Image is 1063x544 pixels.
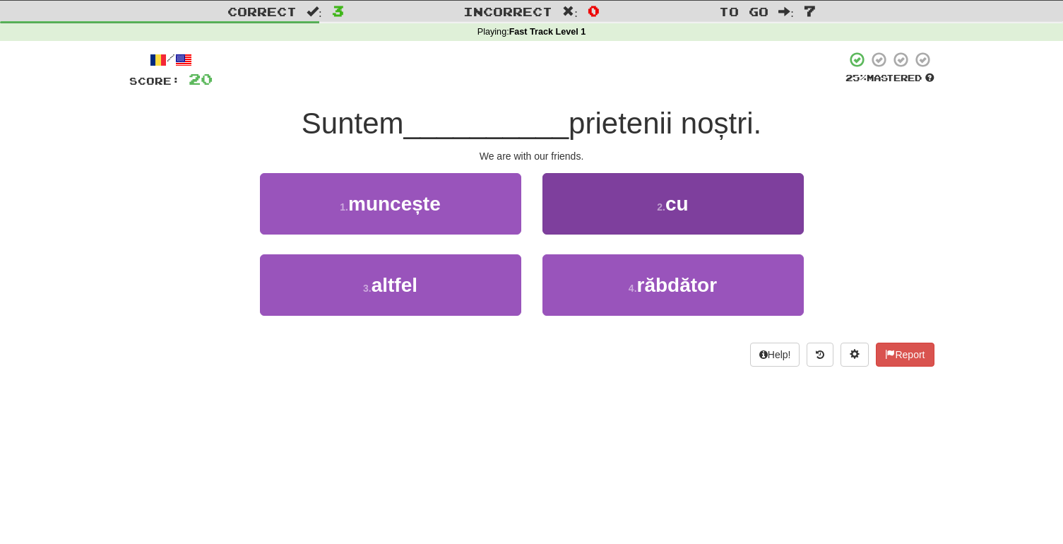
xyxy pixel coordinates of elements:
span: muncește [348,193,441,215]
span: : [307,6,322,18]
span: : [562,6,578,18]
span: To go [719,4,768,18]
button: Round history (alt+y) [807,343,833,367]
small: 4 . [629,283,637,294]
span: Suntem [302,107,404,140]
small: 2 . [657,201,665,213]
span: 25 % [845,72,867,83]
div: / [129,51,213,69]
button: 1.muncește [260,173,521,235]
span: Correct [227,4,297,18]
span: 7 [804,2,816,19]
small: 3 . [363,283,372,294]
button: Report [876,343,934,367]
span: : [778,6,794,18]
span: __________ [404,107,569,140]
span: 20 [189,70,213,88]
button: Help! [750,343,800,367]
button: 3.altfel [260,254,521,316]
div: We are with our friends. [129,149,934,163]
span: 3 [332,2,344,19]
span: răbdător [637,274,718,296]
span: Score: [129,75,180,87]
span: prietenii noștri. [569,107,761,140]
strong: Fast Track Level 1 [509,27,586,37]
small: 1 . [340,201,348,213]
span: altfel [372,274,417,296]
button: 2.cu [542,173,804,235]
span: Incorrect [463,4,552,18]
button: 4.răbdător [542,254,804,316]
span: 0 [588,2,600,19]
div: Mastered [845,72,934,85]
span: cu [665,193,689,215]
